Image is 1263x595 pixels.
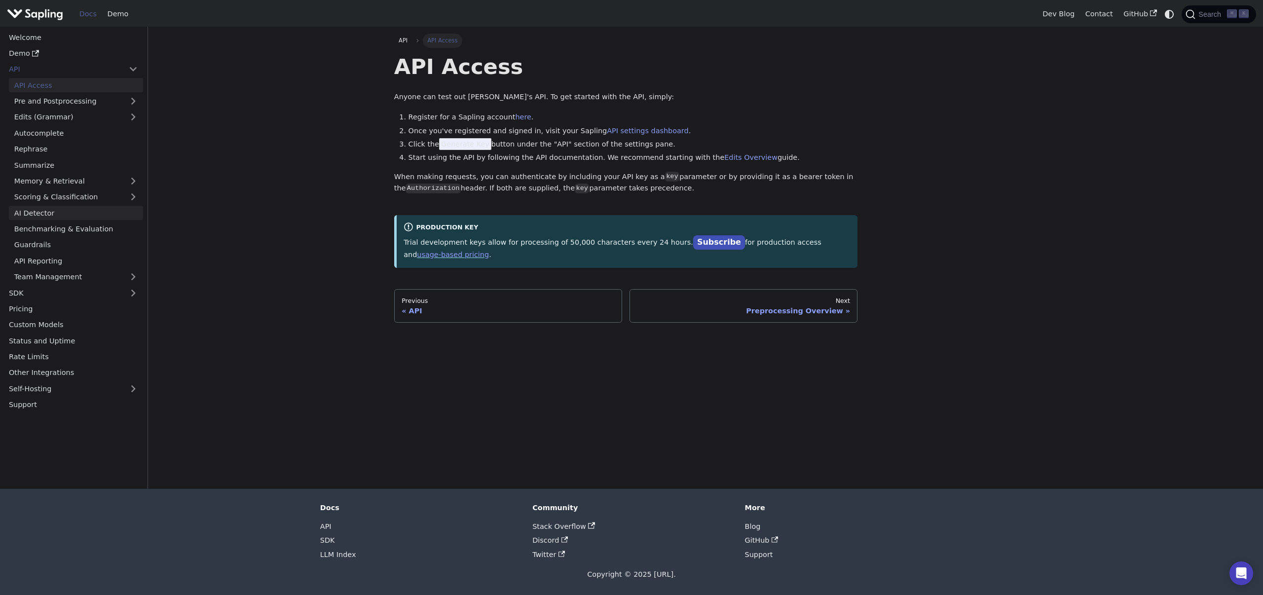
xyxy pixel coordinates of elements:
a: GitHub [745,536,779,544]
div: Production Key [404,222,851,234]
div: Next [637,297,850,305]
code: key [575,184,589,193]
a: Docs [74,6,102,22]
a: Self-Hosting [3,381,143,396]
a: Benchmarking & Evaluation [9,222,143,236]
div: Copyright © 2025 [URL]. [320,569,943,581]
a: API [320,522,332,530]
div: API [402,306,615,315]
a: Pricing [3,302,143,316]
button: Collapse sidebar category 'API' [123,62,143,76]
a: AI Detector [9,206,143,220]
p: Anyone can test out [PERSON_NAME]'s API. To get started with the API, simply: [394,91,858,103]
a: here [515,113,531,121]
li: Click the button under the "API" section of the settings pane. [409,139,858,150]
a: Sapling.ai [7,7,67,21]
a: API [394,34,412,47]
a: SDK [3,286,123,300]
p: Trial development keys allow for processing of 50,000 characters every 24 hours. for production a... [404,236,851,260]
a: NextPreprocessing Overview [630,289,858,323]
button: Switch between dark and light mode (currently system mode) [1162,7,1177,21]
a: Dev Blog [1037,6,1079,22]
div: More [745,503,943,512]
a: Guardrails [9,238,143,252]
div: Community [532,503,731,512]
nav: Docs pages [394,289,858,323]
a: Discord [532,536,568,544]
a: Twitter [532,551,565,558]
a: Edits (Grammar) [9,110,143,124]
kbd: K [1239,9,1249,18]
a: SDK [320,536,335,544]
a: API Reporting [9,254,143,268]
div: Open Intercom Messenger [1229,561,1253,585]
li: Start using the API by following the API documentation. We recommend starting with the guide. [409,152,858,164]
div: Previous [402,297,615,305]
a: Custom Models [3,318,143,332]
a: Welcome [3,30,143,44]
span: API Access [423,34,462,47]
a: Autocomplete [9,126,143,140]
a: Scoring & Classification [9,190,143,204]
a: API Access [9,78,143,92]
a: Blog [745,522,761,530]
span: Search [1195,10,1227,18]
a: Support [745,551,773,558]
a: Contact [1080,6,1118,22]
a: Team Management [9,270,143,284]
h1: API Access [394,53,858,80]
span: Generate Key [439,138,491,150]
a: Rephrase [9,142,143,156]
a: Stack Overflow [532,522,594,530]
a: Pre and Postprocessing [9,94,143,109]
nav: Breadcrumbs [394,34,858,47]
div: Docs [320,503,519,512]
li: Register for a Sapling account . [409,112,858,123]
kbd: ⌘ [1227,9,1237,18]
a: LLM Index [320,551,356,558]
a: Memory & Retrieval [9,174,143,188]
code: Authorization [406,184,460,193]
img: Sapling.ai [7,7,63,21]
a: API settings dashboard [607,127,688,135]
span: API [399,37,408,44]
a: GitHub [1118,6,1162,22]
a: Other Integrations [3,366,143,380]
a: Support [3,398,143,412]
a: usage-based pricing [417,251,489,259]
a: Status and Uptime [3,334,143,348]
p: When making requests, you can authenticate by including your API key as a parameter or by providi... [394,171,858,195]
a: Demo [102,6,134,22]
a: Summarize [9,158,143,172]
a: Demo [3,46,143,61]
a: Rate Limits [3,350,143,364]
li: Once you've registered and signed in, visit your Sapling . [409,125,858,137]
div: Preprocessing Overview [637,306,850,315]
a: Subscribe [693,235,745,250]
a: API [3,62,123,76]
a: PreviousAPI [394,289,623,323]
a: Edits Overview [724,153,778,161]
button: Expand sidebar category 'SDK' [123,286,143,300]
code: key [665,172,679,182]
button: Search (Command+K) [1182,5,1256,23]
